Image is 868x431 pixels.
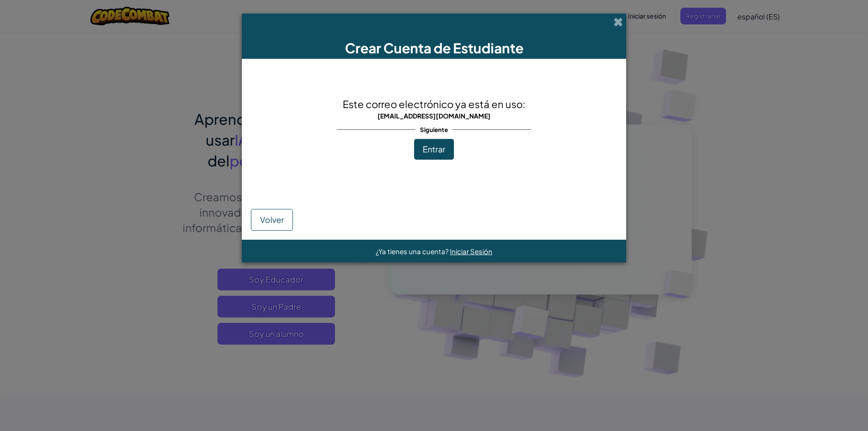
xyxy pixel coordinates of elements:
[415,123,453,136] span: Siguiente
[414,139,454,160] button: Entrar
[260,214,284,225] span: Volver
[343,98,525,110] span: Este correo electrónico ya está en uso:
[376,247,450,256] span: ¿Ya tienes una cuenta?
[423,144,445,154] span: Entrar
[450,247,492,256] a: Iniciar Sesión
[345,39,524,57] span: Crear Cuenta de Estudiante
[251,209,293,231] button: Volver
[377,112,491,120] span: [EMAIL_ADDRESS][DOMAIN_NAME]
